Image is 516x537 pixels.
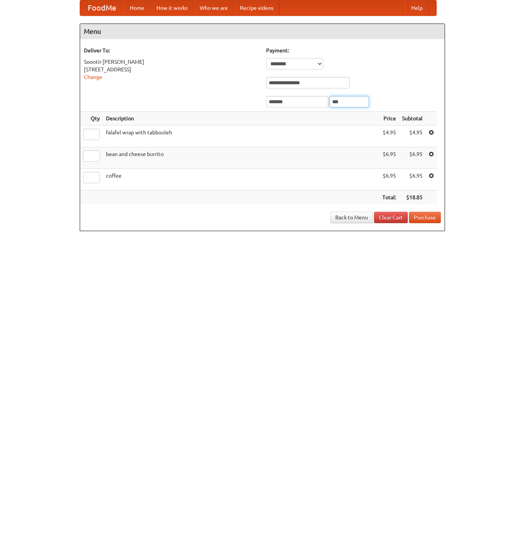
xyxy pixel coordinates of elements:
div: [STREET_ADDRESS] [84,66,259,73]
th: Subtotal [399,112,426,126]
a: Recipe videos [234,0,279,16]
td: bean and cheese burrito [103,147,379,169]
th: Total: [379,191,399,205]
td: $4.95 [379,126,399,147]
a: Clear Cart [374,212,408,223]
a: How it works [150,0,194,16]
td: $6.95 [379,169,399,191]
th: $18.85 [399,191,426,205]
h4: Menu [80,24,445,39]
button: Purchase [409,212,441,223]
td: $6.95 [379,147,399,169]
a: FoodMe [80,0,124,16]
h5: Deliver To: [84,47,259,54]
td: $6.95 [399,169,426,191]
th: Price [379,112,399,126]
a: Help [405,0,429,16]
a: Home [124,0,150,16]
a: Who we are [194,0,234,16]
td: coffee [103,169,379,191]
th: Description [103,112,379,126]
td: $6.95 [399,147,426,169]
a: Back to Menu [330,212,373,223]
td: falafel wrap with tabbouleh [103,126,379,147]
th: Qty [80,112,103,126]
td: $4.95 [399,126,426,147]
a: Change [84,74,102,80]
h5: Payment: [266,47,441,54]
div: Soontir [PERSON_NAME] [84,58,259,66]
